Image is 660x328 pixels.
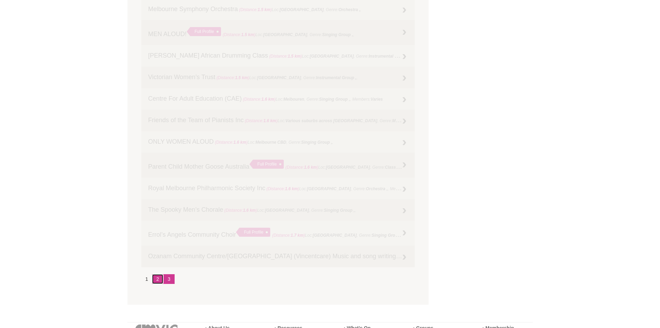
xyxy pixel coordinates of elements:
a: The Spooky Men’s Chorale (Distance:1.6 km)Loc:[GEOGRAPHIC_DATA], Genre:Singing Group ,, [141,199,415,221]
strong: Instrumental Group , [369,52,409,59]
strong: 1.5 km [257,7,270,12]
div: Full Profile [236,228,270,237]
a: ONLY WOMEN ALOUD (Distance:1.6 km)Loc:Melbourne CBD, Genre:Singing Group ,, [141,131,415,153]
strong: Instrumental Group , [316,75,357,80]
strong: 1.5 km [235,75,248,80]
strong: 1.5 km [288,54,300,59]
div: Full Profile [187,27,221,36]
span: Loc: , Genre: , [244,117,442,124]
li: 1 [141,274,152,284]
span: (Distance: ) [272,233,305,238]
strong: 1.6 km [261,97,274,102]
strong: 1.6 km [304,165,317,170]
span: (Distance: ) [225,208,257,213]
strong: [GEOGRAPHIC_DATA] [280,7,324,12]
a: Victorian Women’s Trust (Distance:1.5 km)Loc:[GEOGRAPHIC_DATA], Genre:Instrumental Group ,, [141,67,415,88]
span: Loc: , Genre: , Members: [265,185,415,192]
strong: Singing Group , [319,97,350,102]
span: Loc: , Genre: , [268,52,411,59]
span: (Distance: ) [217,75,249,80]
strong: Orchestra , [338,7,360,12]
strong: [GEOGRAPHIC_DATA] [310,54,354,59]
span: Loc: , Genre: , [214,140,333,145]
strong: [GEOGRAPHIC_DATA] [263,32,307,37]
strong: Class Workshop , [385,163,420,170]
a: Royal Melbourne Philharmonic Society Inc (Distance:1.6 km)Loc:[GEOGRAPHIC_DATA], Genre:Orchestra ... [141,178,415,199]
span: Loc: , Genre: , [215,75,358,80]
a: MEN ALOUD! Full Profile (Distance:1.5 km)Loc:[GEOGRAPHIC_DATA], Genre:Singing Group ,, [141,20,415,45]
a: 2 [152,274,163,284]
span: Loc: , Genre: , Members: [272,231,428,238]
strong: [GEOGRAPHIC_DATA] [307,186,351,191]
strong: 1.5 km [241,32,254,37]
span: (Distance: ) [266,186,299,191]
strong: [GEOGRAPHIC_DATA] [326,165,370,170]
span: (Distance: ) [239,7,272,12]
strong: Varies [371,97,383,102]
strong: 1.6 km [263,118,276,123]
strong: [GEOGRAPHIC_DATA] [257,75,301,80]
div: Full Profile [249,160,284,169]
strong: 1.6 km [243,208,256,213]
span: Loc: , Genre: , [285,163,421,170]
strong: Melbouren [283,97,304,102]
strong: Music Session (regular) , [392,117,441,124]
strong: [GEOGRAPHIC_DATA] [313,233,357,238]
span: Loc: , Genre: , [223,208,356,213]
strong: Singing Group , [301,140,332,145]
strong: Singing Group , [324,208,355,213]
span: Loc: , Genre: , [223,32,354,37]
strong: 1.6 km [234,140,246,145]
span: (Distance: ) [269,54,302,59]
strong: [GEOGRAPHIC_DATA] [265,208,309,213]
a: 3 [164,274,175,284]
strong: 1.7 km [291,233,303,238]
strong: Singing Group , [372,231,403,238]
span: (Distance: ) [245,118,278,123]
span: (Distance: ) [215,140,248,145]
span: (Distance: ) [223,32,256,37]
a: Friends of the Team of Pianists Inc (Distance:1.6 km)Loc:Various suburbs across [GEOGRAPHIC_DATA]... [141,110,415,131]
strong: 1.6 km [285,186,298,191]
a: [PERSON_NAME] African Drumming Class (Distance:1.5 km)Loc:[GEOGRAPHIC_DATA], Genre:Instrumental G... [141,45,415,67]
a: Errol’s Angels Community Choir Full Profile (Distance:1.7 km)Loc:[GEOGRAPHIC_DATA], Genre:Singing... [141,221,415,246]
span: (Distance: ) [243,97,276,102]
strong: Singing Group , [322,32,353,37]
strong: Various suburbs across [GEOGRAPHIC_DATA] [285,118,377,123]
span: (Distance: ) [285,165,318,170]
span: Loc: , Genre: , Members: [242,97,383,102]
strong: 160 [408,186,415,191]
span: Loc: , Genre: , [238,7,361,12]
strong: Orchestra , [366,186,388,191]
a: Centre For Adult Education (CAE) (Distance:1.6 km)Loc:Melbouren, Genre:Singing Group ,, Members:V... [141,88,415,110]
a: Ozanam Community Centre/[GEOGRAPHIC_DATA] (Vincentcare) Music and song writing therapy groups [141,246,415,267]
a: Parent Child Mother Goose Australia Full Profile (Distance:1.6 km)Loc:[GEOGRAPHIC_DATA], Genre:Cl... [141,153,415,178]
strong: Melbourne CBD [255,140,286,145]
